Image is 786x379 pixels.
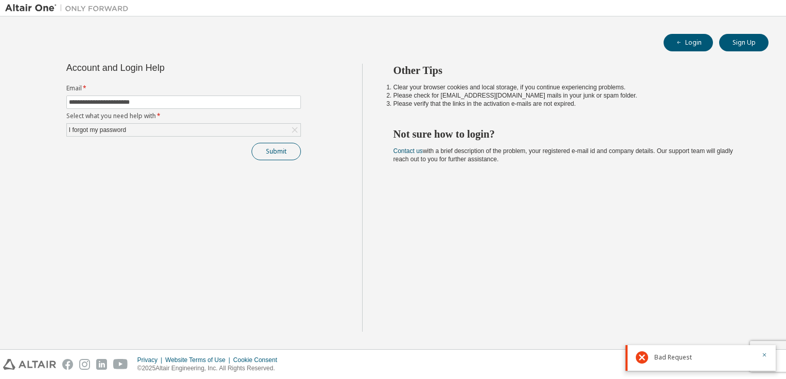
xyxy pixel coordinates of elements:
[165,356,233,364] div: Website Terms of Use
[66,112,301,120] label: Select what you need help with
[113,359,128,370] img: youtube.svg
[394,91,751,100] li: Please check for [EMAIL_ADDRESS][DOMAIN_NAME] mails in your junk or spam folder.
[5,3,134,13] img: Altair One
[3,359,56,370] img: altair_logo.svg
[66,64,254,72] div: Account and Login Help
[394,64,751,77] h2: Other Tips
[664,34,713,51] button: Login
[67,124,128,136] div: I forgot my password
[394,147,733,163] span: with a brief description of the problem, your registered e-mail id and company details. Our suppo...
[67,124,300,136] div: I forgot my password
[137,356,165,364] div: Privacy
[654,353,692,362] span: Bad Request
[394,127,751,141] h2: Not sure how to login?
[62,359,73,370] img: facebook.svg
[66,84,301,92] label: Email
[394,147,423,155] a: Contact us
[96,359,107,370] img: linkedin.svg
[233,356,283,364] div: Cookie Consent
[394,100,751,108] li: Please verify that the links in the activation e-mails are not expired.
[394,83,751,91] li: Clear your browser cookies and local storage, if you continue experiencing problems.
[137,364,283,373] p: © 2025 Altair Engineering, Inc. All Rights Reserved.
[719,34,769,51] button: Sign Up
[79,359,90,370] img: instagram.svg
[252,143,301,160] button: Submit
